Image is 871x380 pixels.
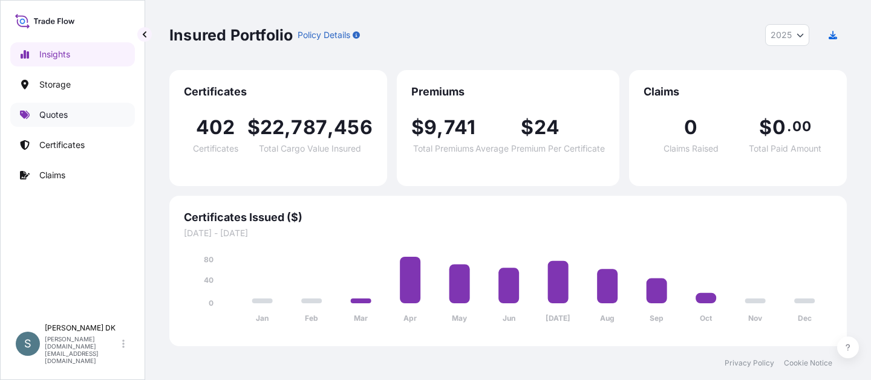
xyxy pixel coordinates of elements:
[444,118,476,137] span: 741
[749,144,821,153] span: Total Paid Amount
[298,29,350,41] p: Policy Details
[39,109,68,121] p: Quotes
[684,118,697,137] span: 0
[798,314,812,323] tspan: Dec
[45,323,120,333] p: [PERSON_NAME] DK
[45,335,120,364] p: [PERSON_NAME][DOMAIN_NAME][EMAIL_ADDRESS][DOMAIN_NAME]
[534,118,559,137] span: 24
[327,118,334,137] span: ,
[403,314,417,323] tspan: Apr
[184,210,832,225] span: Certificates Issued ($)
[204,255,214,264] tspan: 80
[10,163,135,187] a: Claims
[759,118,772,137] span: $
[209,298,214,308] tspan: 0
[411,118,424,137] span: $
[452,314,468,323] tspan: May
[204,275,214,285] tspan: 40
[787,121,791,131] span: .
[193,144,238,153] span: Certificates
[771,29,792,41] span: 2025
[39,48,70,60] p: Insights
[437,118,443,137] span: ,
[784,358,832,368] a: Cookie Notice
[334,118,373,137] span: 456
[644,85,832,99] span: Claims
[184,85,373,99] span: Certificates
[413,144,474,153] span: Total Premiums
[256,314,269,323] tspan: Jan
[24,338,31,350] span: S
[39,79,71,91] p: Storage
[503,314,515,323] tspan: Jun
[700,314,713,323] tspan: Oct
[260,118,284,137] span: 22
[354,314,368,323] tspan: Mar
[247,118,260,137] span: $
[546,314,570,323] tspan: [DATE]
[196,118,235,137] span: 402
[765,24,809,46] button: Year Selector
[39,139,85,151] p: Certificates
[10,42,135,66] a: Insights
[664,144,719,153] span: Claims Raised
[291,118,327,137] span: 787
[600,314,615,323] tspan: Aug
[284,118,291,137] span: ,
[475,144,605,153] span: Average Premium Per Certificate
[169,25,293,45] p: Insured Portfolio
[10,72,135,97] a: Storage
[650,314,664,323] tspan: Sep
[792,121,811,131] span: 00
[184,227,832,239] span: [DATE] - [DATE]
[411,85,605,99] span: Premiums
[305,314,318,323] tspan: Feb
[39,169,65,181] p: Claims
[424,118,437,137] span: 9
[259,144,361,153] span: Total Cargo Value Insured
[772,118,786,137] span: 0
[10,133,135,157] a: Certificates
[10,103,135,127] a: Quotes
[725,358,774,368] a: Privacy Policy
[521,118,533,137] span: $
[748,314,763,323] tspan: Nov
